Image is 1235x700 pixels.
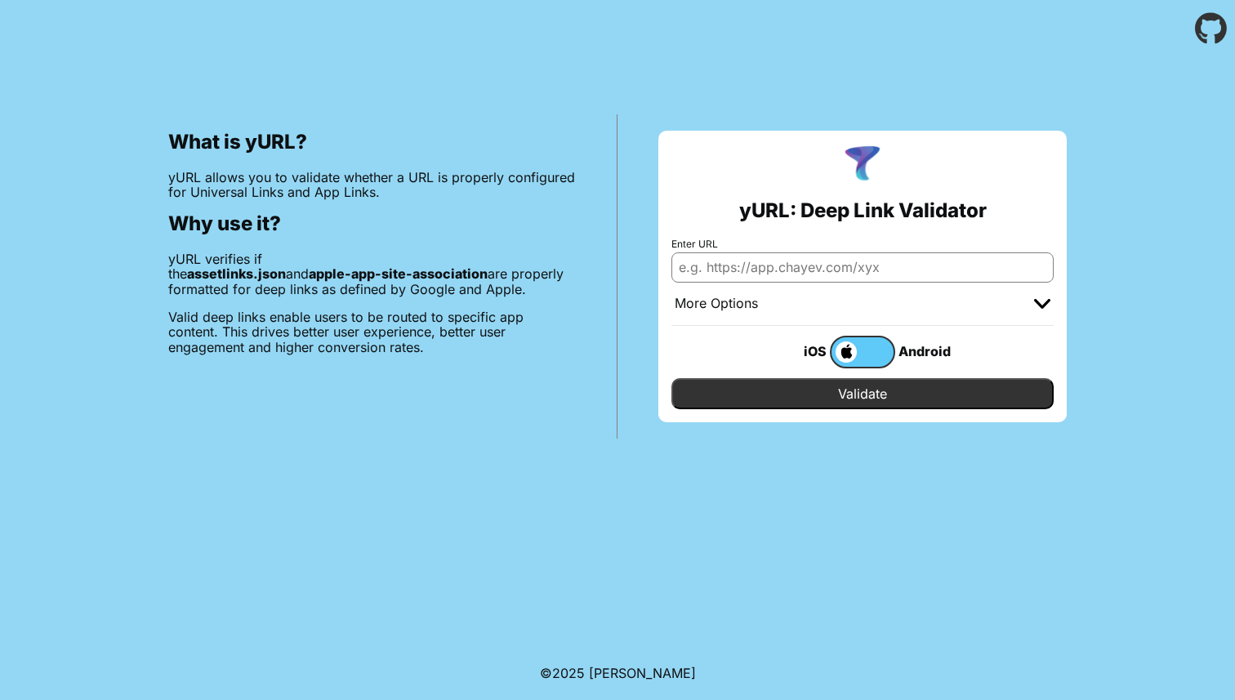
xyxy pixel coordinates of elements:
[671,239,1054,250] label: Enter URL
[675,296,758,312] div: More Options
[187,265,286,282] b: assetlinks.json
[168,252,576,296] p: yURL verifies if the and are properly formatted for deep links as defined by Google and Apple.
[168,212,576,235] h2: Why use it?
[739,199,987,222] h2: yURL: Deep Link Validator
[589,665,696,681] a: Michael Ibragimchayev's Personal Site
[895,341,961,362] div: Android
[309,265,488,282] b: apple-app-site-association
[552,665,585,681] span: 2025
[671,378,1054,409] input: Validate
[841,144,884,186] img: yURL Logo
[540,646,696,700] footer: ©
[168,131,576,154] h2: What is yURL?
[765,341,830,362] div: iOS
[1034,299,1050,309] img: chevron
[168,170,576,200] p: yURL allows you to validate whether a URL is properly configured for Universal Links and App Links.
[168,310,576,354] p: Valid deep links enable users to be routed to specific app content. This drives better user exper...
[671,252,1054,282] input: e.g. https://app.chayev.com/xyx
